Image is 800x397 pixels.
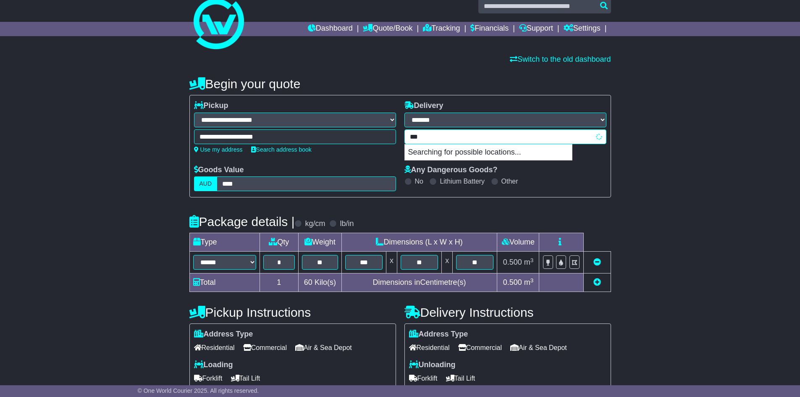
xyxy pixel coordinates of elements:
[415,177,423,185] label: No
[260,273,299,292] td: 1
[299,273,342,292] td: Kilo(s)
[409,330,468,339] label: Address Type
[194,146,243,153] a: Use my address
[251,146,312,153] a: Search address book
[524,258,534,266] span: m
[409,360,456,370] label: Unloading
[194,341,235,354] span: Residential
[510,55,611,63] a: Switch to the old dashboard
[405,145,572,160] p: Searching for possible locations...
[446,372,475,385] span: Tail Lift
[194,101,228,110] label: Pickup
[524,278,534,287] span: m
[305,219,325,229] label: kg/cm
[189,233,260,252] td: Type
[341,233,497,252] td: Dimensions (L x W x H)
[530,257,534,263] sup: 3
[458,341,502,354] span: Commercial
[404,129,606,144] typeahead: Please provide city
[189,305,396,319] h4: Pickup Instructions
[503,278,522,287] span: 0.500
[189,273,260,292] td: Total
[189,77,611,91] h4: Begin your quote
[501,177,518,185] label: Other
[503,258,522,266] span: 0.500
[299,233,342,252] td: Weight
[593,258,601,266] a: Remove this item
[442,252,453,273] td: x
[519,22,553,36] a: Support
[231,372,260,385] span: Tail Lift
[363,22,412,36] a: Quote/Book
[304,278,312,287] span: 60
[404,305,611,319] h4: Delivery Instructions
[470,22,509,36] a: Financials
[530,277,534,284] sup: 3
[404,166,498,175] label: Any Dangerous Goods?
[194,176,218,191] label: AUD
[194,372,223,385] span: Forklift
[341,273,497,292] td: Dimensions in Centimetre(s)
[189,215,295,229] h4: Package details |
[295,341,352,354] span: Air & Sea Depot
[194,330,253,339] label: Address Type
[593,278,601,287] a: Add new item
[440,177,485,185] label: Lithium Battery
[409,372,438,385] span: Forklift
[194,360,233,370] label: Loading
[308,22,353,36] a: Dashboard
[409,341,450,354] span: Residential
[340,219,354,229] label: lb/in
[497,233,539,252] td: Volume
[564,22,601,36] a: Settings
[194,166,244,175] label: Goods Value
[386,252,397,273] td: x
[423,22,460,36] a: Tracking
[243,341,287,354] span: Commercial
[404,101,443,110] label: Delivery
[510,341,567,354] span: Air & Sea Depot
[138,387,259,394] span: © One World Courier 2025. All rights reserved.
[260,233,299,252] td: Qty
